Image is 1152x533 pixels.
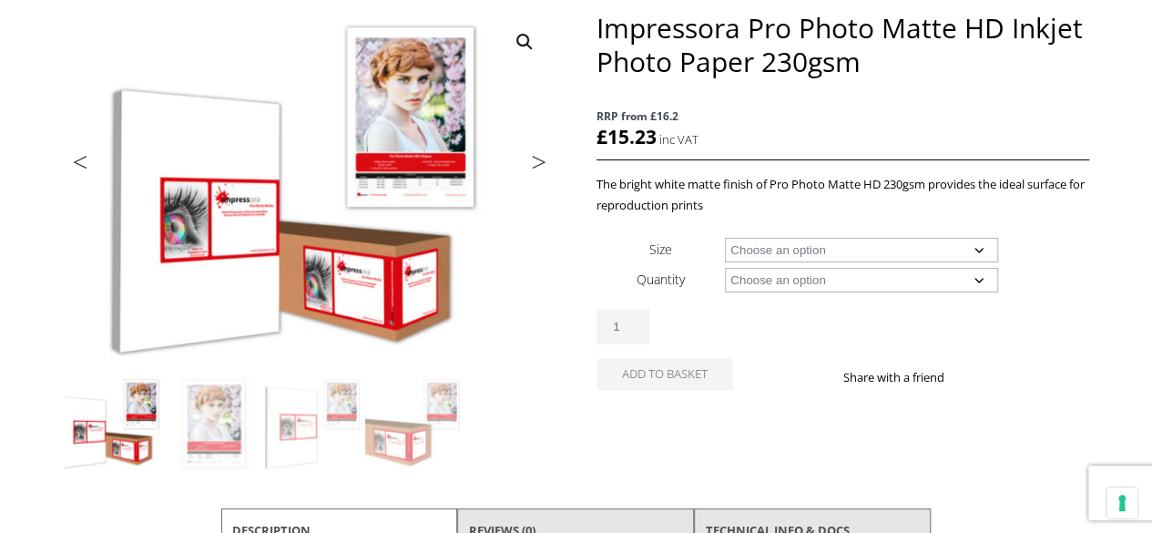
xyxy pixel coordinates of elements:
[842,367,965,388] p: Share with a friend
[365,375,464,474] img: Impressora Pro Photo Matte HD Inkjet Photo Paper 230gsm - Image 4
[596,106,1088,127] span: RRP from £16.2
[596,11,1088,78] h1: Impressora Pro Photo Matte HD Inkjet Photo Paper 230gsm
[637,271,685,288] label: Quantity
[596,124,657,149] bdi: 15.23
[1106,487,1137,518] button: Your consent preferences for tracking technologies
[65,375,163,474] img: Impressora Pro Photo Matte HD Inkjet Photo Paper 230gsm
[596,309,649,344] input: Product quantity
[165,375,263,474] img: Impressora Pro Photo Matte HD Inkjet Photo Paper 230gsm - Image 2
[965,370,980,384] img: facebook sharing button
[265,375,363,474] img: Impressora Pro Photo Matte HD Inkjet Photo Paper 230gsm - Image 3
[596,358,733,390] button: Add to basket
[1009,370,1024,384] img: email sharing button
[508,26,541,58] a: View full-screen image gallery
[649,241,672,258] label: Size
[987,370,1002,384] img: twitter sharing button
[596,174,1088,216] p: The bright white matte finish of Pro Photo Matte HD 230gsm provides the ideal surface for reprodu...
[596,124,607,149] span: £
